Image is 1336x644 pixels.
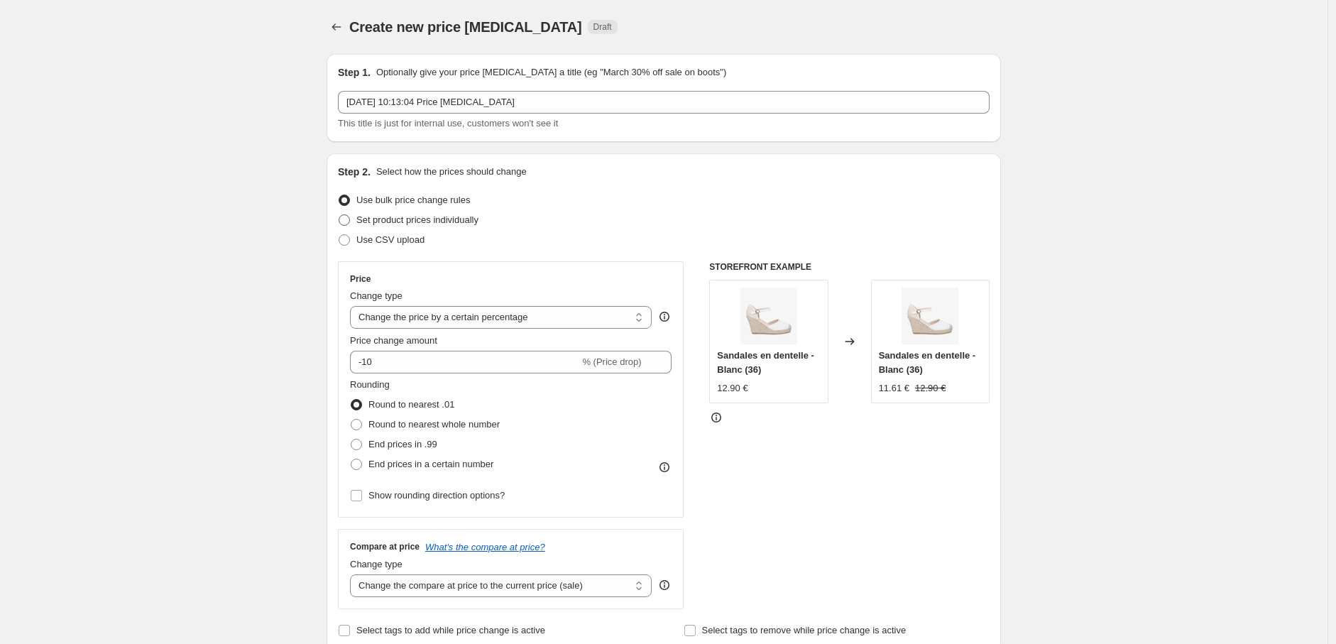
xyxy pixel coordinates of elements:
p: Optionally give your price [MEDICAL_DATA] a title (eg "March 30% off sale on boots") [376,65,726,80]
span: End prices in a certain number [368,459,493,469]
span: Rounding [350,379,390,390]
span: Use bulk price change rules [356,195,470,205]
span: Change type [350,559,403,569]
span: Use CSV upload [356,234,425,245]
span: 12.90 € [717,383,748,393]
input: 30% off holiday sale [338,91,990,114]
span: Select tags to add while price change is active [356,625,545,635]
span: 12.90 € [915,383,946,393]
span: Draft [593,21,612,33]
span: Create new price [MEDICAL_DATA] [349,19,582,35]
span: End prices in .99 [368,439,437,449]
button: What's the compare at price? [425,542,545,552]
span: Change type [350,290,403,301]
input: -15 [350,351,579,373]
span: Sandales en dentelle - Blanc (36) [717,350,814,375]
span: Select tags to remove while price change is active [702,625,907,635]
span: Price change amount [350,335,437,346]
h3: Compare at price [350,541,420,552]
h2: Step 2. [338,165,371,179]
span: Round to nearest .01 [368,399,454,410]
span: Round to nearest whole number [368,419,500,430]
span: Set product prices individually [356,214,478,225]
span: This title is just for internal use, customers won't see it [338,118,558,129]
p: Select how the prices should change [376,165,527,179]
h3: Price [350,273,371,285]
span: % (Price drop) [582,356,641,367]
img: 10-15_MARY-216-1_80x.jpg [740,288,797,344]
div: help [657,310,672,324]
span: Sandales en dentelle - Blanc (36) [879,350,976,375]
button: Price change jobs [327,17,346,37]
span: 11.61 € [879,383,909,393]
img: 10-15_MARY-216-1_80x.jpg [902,288,958,344]
span: Show rounding direction options? [368,490,505,501]
div: help [657,578,672,592]
h2: Step 1. [338,65,371,80]
h6: STOREFRONT EXAMPLE [709,261,990,273]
